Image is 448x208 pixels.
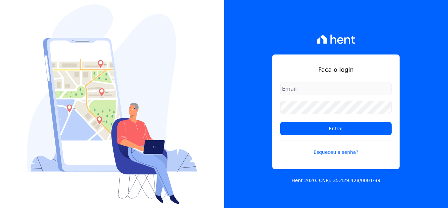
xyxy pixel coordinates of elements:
a: Esqueceu a senha? [280,141,392,156]
p: Hent 2020. CNPJ: 35.429.428/0001-39 [291,177,380,184]
input: Email [280,82,392,95]
input: Entrar [280,122,392,135]
h1: Faça o login [280,65,392,74]
img: Login [27,4,197,204]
